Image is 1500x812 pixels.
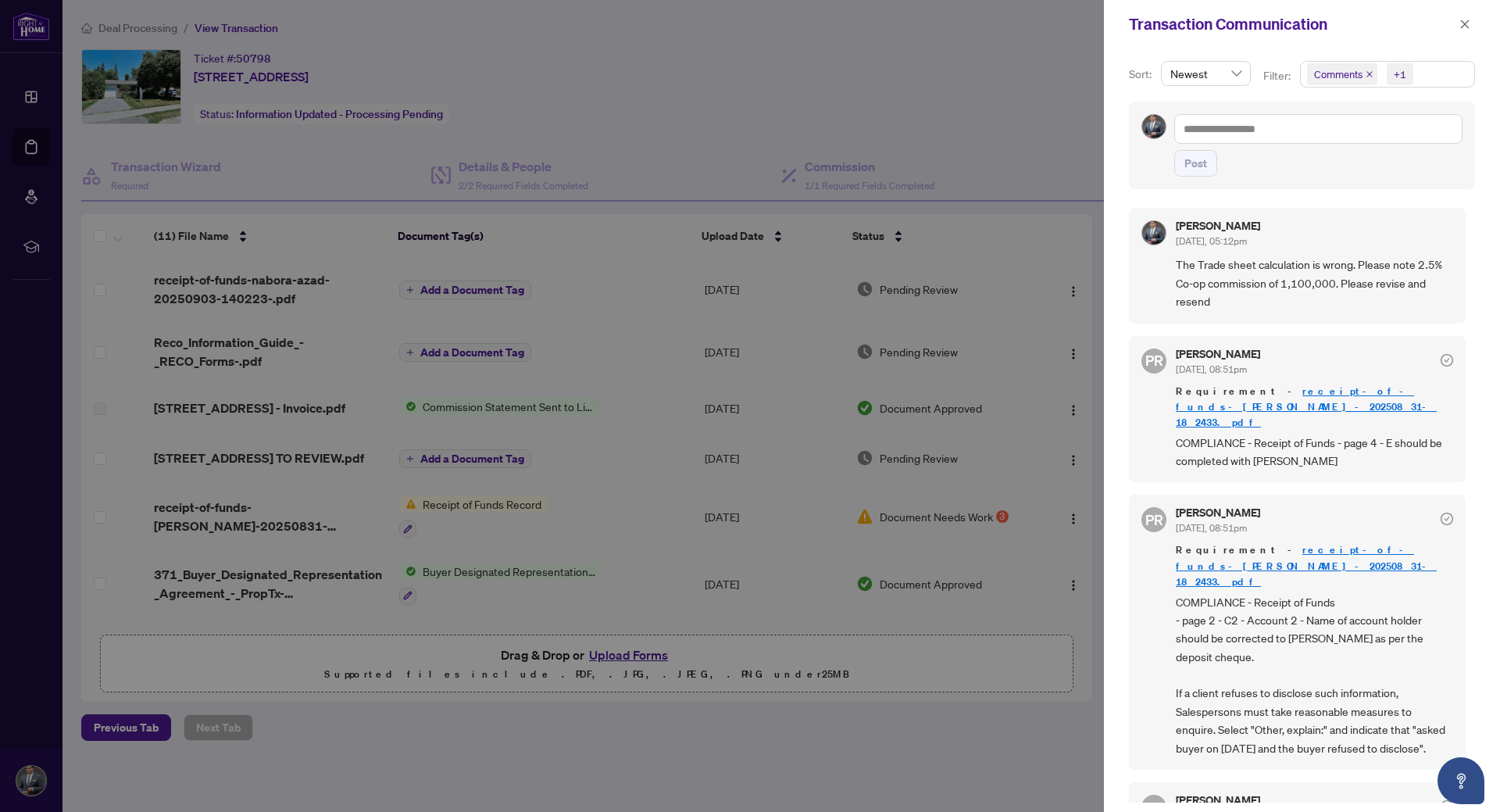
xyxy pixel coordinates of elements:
[1366,70,1373,78] span: close
[1176,363,1247,375] span: [DATE], 08:51pm
[1176,235,1247,247] span: [DATE], 05:12pm
[1142,221,1166,245] img: Profile Icon
[1441,354,1453,367] span: check-circle
[1176,795,1260,806] h5: [PERSON_NAME]
[1307,63,1377,85] span: Comments
[1176,543,1437,588] a: receipt-of-funds-[PERSON_NAME]-20250831-182433.pdf
[1142,115,1166,138] img: Profile Icon
[1176,349,1260,359] h5: [PERSON_NAME]
[1129,66,1155,83] p: Sort:
[1129,13,1455,36] div: Transaction Communication
[1459,19,1470,30] span: close
[1176,256,1453,310] span: The Trade sheet calculation is wrong. Please note 2.5% Co-op commission of 1,100,000. Please revi...
[1176,384,1453,431] span: Requirement -
[1145,509,1163,531] span: PR
[1176,522,1247,534] span: [DATE], 08:51pm
[1437,757,1484,804] button: Open asap
[1176,542,1453,589] span: Requirement -
[1176,434,1453,470] span: COMPLIANCE - Receipt of Funds - page 4 - E should be completed with [PERSON_NAME]
[1441,513,1453,525] span: check-circle
[1314,66,1362,82] span: Comments
[1263,67,1293,84] p: Filter:
[1174,150,1217,177] button: Post
[1176,593,1453,757] span: COMPLIANCE - Receipt of Funds - page 2 - C2 - Account 2 - Name of account holder should be correc...
[1176,220,1260,231] h5: [PERSON_NAME]
[1176,507,1260,518] h5: [PERSON_NAME]
[1176,385,1437,429] a: receipt-of-funds-[PERSON_NAME]-20250831-182433.pdf
[1145,349,1163,371] span: PR
[1170,62,1241,85] span: Newest
[1394,66,1406,82] div: +1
